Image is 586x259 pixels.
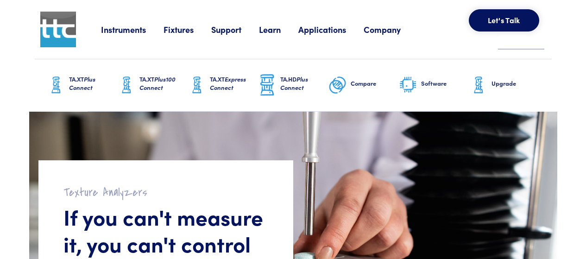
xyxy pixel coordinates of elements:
[469,74,488,97] img: ta-xt-graphic.png
[258,73,277,97] img: ta-hd-graphic.png
[491,79,540,88] h6: Upgrade
[47,74,65,97] img: ta-xt-graphic.png
[298,24,364,35] a: Applications
[258,59,328,111] a: TA.HDPlus Connect
[210,75,258,92] h6: TA.XT
[139,75,176,92] span: Plus100 Connect
[364,24,418,35] a: Company
[399,59,469,111] a: Software
[139,75,188,92] h6: TA.XT
[210,75,246,92] span: Express Connect
[211,24,259,35] a: Support
[63,185,268,200] h2: Texture Analyzers
[259,24,298,35] a: Learn
[117,74,136,97] img: ta-xt-graphic.png
[421,79,469,88] h6: Software
[69,75,95,92] span: Plus Connect
[328,74,347,97] img: compare-graphic.png
[351,79,399,88] h6: Compare
[47,59,117,111] a: TA.XTPlus Connect
[40,12,76,47] img: ttc_logo_1x1_v1.0.png
[164,24,211,35] a: Fixtures
[101,24,164,35] a: Instruments
[469,59,540,111] a: Upgrade
[117,59,188,111] a: TA.XTPlus100 Connect
[280,75,308,92] span: Plus Connect
[188,74,206,97] img: ta-xt-graphic.png
[328,59,399,111] a: Compare
[280,75,328,92] h6: TA.HD
[69,75,117,92] h6: TA.XT
[469,9,539,32] button: Let's Talk
[188,59,258,111] a: TA.XTExpress Connect
[399,76,417,95] img: software-graphic.png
